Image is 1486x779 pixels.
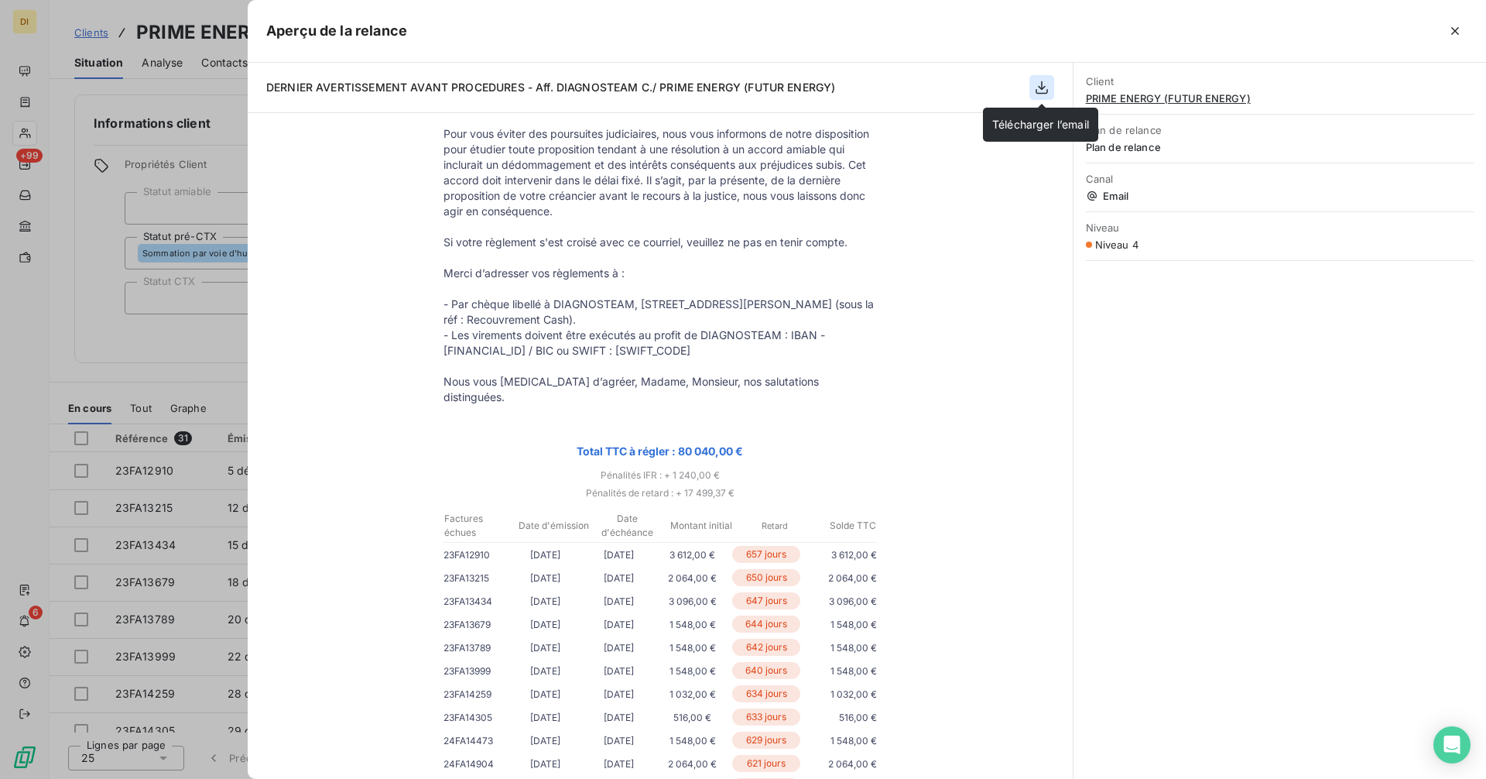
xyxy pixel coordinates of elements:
p: [DATE] [582,616,656,633]
p: 1 548,00 € [803,640,877,656]
p: Retard [739,519,811,533]
p: 1 548,00 € [656,663,729,679]
span: Plan de relance [1086,124,1474,136]
p: 516,00 € [656,709,729,726]
p: [DATE] [508,686,582,702]
p: 650 jours [732,569,799,586]
span: Email [1086,190,1474,202]
p: 3 612,00 € [803,547,877,563]
span: DERNIER AVERTISSEMENT AVANT PROCEDURES - Aff. DIAGNOSTEAM C./ PRIME ENERGY (FUTUR ENERGY) [266,81,835,94]
p: 2 064,00 € [656,570,729,586]
p: [DATE] [582,733,656,749]
p: Factures échues [444,512,516,540]
p: [DATE] [582,686,656,702]
p: [DATE] [508,640,582,656]
p: 23FA14259 [443,686,508,702]
p: 2 064,00 € [803,570,877,586]
h5: Aperçu de la relance [266,20,407,42]
p: - Les virements doivent être exécutés au profit de DIAGNOSTEAM : IBAN - [FINANCIAL_ID] / BIC ou S... [443,328,877,359]
p: 647 jours [732,592,799,609]
p: [DATE] [508,663,582,679]
p: 634 jours [732,685,799,702]
p: Nous vous [MEDICAL_DATA] d’agréer, Madame, Monsieur, nos salutations distinguées. [443,374,877,405]
p: 1 548,00 € [656,640,729,656]
span: Niveau 4 [1095,239,1138,251]
span: Niveau [1086,221,1474,234]
p: 642 jours [732,639,799,656]
p: [DATE] [582,756,656,772]
p: 1 548,00 € [656,616,729,633]
p: 23FA13215 [443,570,508,586]
p: [DATE] [508,733,582,749]
p: 657 jours [732,546,799,563]
p: 2 064,00 € [656,756,729,772]
p: [DATE] [508,756,582,772]
p: 644 jours [732,616,799,633]
p: Date d'émission [518,519,590,533]
p: 516,00 € [803,709,877,726]
p: 23FA13434 [443,593,508,609]
p: 633 jours [732,709,799,726]
p: 2 064,00 € [803,756,877,772]
p: 621 jours [732,755,799,772]
p: [DATE] [582,640,656,656]
p: 1 548,00 € [656,733,729,749]
p: 23FA13679 [443,616,508,633]
p: Total TTC à régler : 80 040,00 € [443,442,877,460]
p: Pénalités IFR : + 1 240,00 € [428,466,892,484]
p: 24FA14904 [443,756,508,772]
span: Plan de relance [1086,141,1474,153]
p: 1 548,00 € [803,616,877,633]
p: 3 096,00 € [803,593,877,609]
p: Merci d’adresser vos règlements à : [443,266,877,281]
span: Télécharger l’email [992,118,1089,131]
p: Pénalités de retard : + 17 499,37 € [428,484,892,502]
p: [DATE] [508,709,582,726]
p: - Par chèque libellé à DIAGNOSTEAM, [STREET_ADDRESS][PERSON_NAME] (sous la réf : Recouvrement Cash). [443,297,877,328]
p: Solde TTC [813,519,876,533]
p: [DATE] [582,547,656,563]
p: 23FA14305 [443,709,508,726]
p: 1 548,00 € [803,663,877,679]
p: [DATE] [508,570,582,586]
p: [DATE] [508,616,582,633]
span: Client [1086,75,1474,88]
p: 3 096,00 € [656,593,729,609]
p: 23FA13999 [443,663,508,679]
div: Open Intercom Messenger [1433,726,1471,764]
p: [DATE] [582,570,656,586]
p: 23FA12910 [443,547,508,563]
p: Si votre règlement s'est croisé avec ce courriel, veuillez ne pas en tenir compte. [443,235,877,250]
p: 640 jours [732,662,799,679]
p: 23FA13789 [443,640,508,656]
p: 1 032,00 € [803,686,877,702]
p: 629 jours [732,732,799,749]
p: Date d'échéance [591,512,663,540]
p: 24FA14473 [443,733,508,749]
p: 3 612,00 € [656,547,729,563]
span: PRIME ENERGY (FUTUR ENERGY) [1086,92,1474,105]
p: [DATE] [582,663,656,679]
p: 1 032,00 € [656,686,729,702]
p: Pour vous éviter des poursuites judiciaires, nous vous informons de notre disposition pour étudie... [443,126,877,219]
p: 1 548,00 € [803,733,877,749]
span: Canal [1086,173,1474,185]
p: [DATE] [582,709,656,726]
p: [DATE] [508,593,582,609]
p: Montant initial [665,519,737,533]
p: [DATE] [582,593,656,609]
p: [DATE] [508,547,582,563]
